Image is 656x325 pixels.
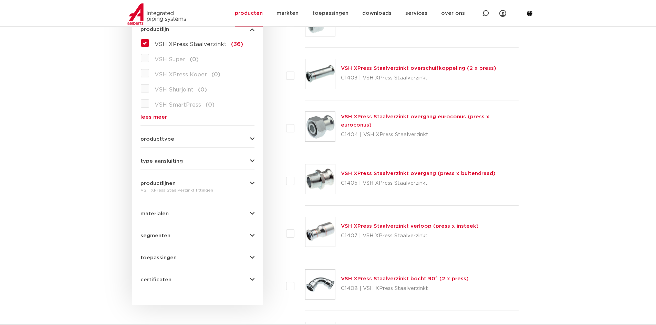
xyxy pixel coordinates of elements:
a: VSH XPress Staalverzinkt overgang (press x buitendraad) [341,171,496,176]
span: productlijn [140,27,169,32]
img: Thumbnail for VSH XPress Staalverzinkt overschuifkoppeling (2 x press) [305,59,335,89]
span: VSH Super [155,57,185,62]
span: segmenten [140,233,170,238]
img: Thumbnail for VSH XPress Staalverzinkt verloop (press x insteek) [305,217,335,247]
p: C1407 | VSH XPress Staalverzinkt [341,230,479,241]
p: C1403 | VSH XPress Staalverzinkt [341,73,496,84]
a: VSH XPress Staalverzinkt overschuifkoppeling (2 x press) [341,66,496,71]
button: segmenten [140,233,254,238]
button: toepassingen [140,255,254,260]
span: producttype [140,137,174,142]
span: VSH Shurjoint [155,87,194,93]
span: certificaten [140,277,171,282]
span: (36) [231,42,243,47]
button: type aansluiting [140,159,254,164]
span: (0) [206,102,215,108]
span: (0) [190,57,199,62]
span: toepassingen [140,255,177,260]
div: VSH XPress Staalverzinkt fittingen [140,186,254,194]
span: VSH XPress Staalverzinkt [155,42,227,47]
a: lees meer [140,115,254,120]
p: C1408 | VSH XPress Staalverzinkt [341,283,469,294]
p: C1404 | VSH XPress Staalverzinkt [341,129,519,140]
span: productlijnen [140,181,176,186]
span: type aansluiting [140,159,183,164]
span: materialen [140,211,169,216]
button: materialen [140,211,254,216]
button: productlijn [140,27,254,32]
span: (0) [211,72,220,77]
a: VSH XPress Staalverzinkt verloop (press x insteek) [341,224,479,229]
span: (0) [198,87,207,93]
span: VSH SmartPress [155,102,201,108]
button: productlijnen [140,181,254,186]
a: VSH XPress Staalverzinkt bocht 90° (2 x press) [341,276,469,281]
img: Thumbnail for VSH XPress Staalverzinkt overgang euroconus (press x euroconus) [305,112,335,141]
a: VSH XPress Staalverzinkt overgang euroconus (press x euroconus) [341,114,489,128]
p: C1405 | VSH XPress Staalverzinkt [341,178,496,189]
button: producttype [140,137,254,142]
span: VSH XPress Koper [155,72,207,77]
img: Thumbnail for VSH XPress Staalverzinkt bocht 90° (2 x press) [305,270,335,299]
button: certificaten [140,277,254,282]
img: Thumbnail for VSH XPress Staalverzinkt overgang (press x buitendraad) [305,164,335,194]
